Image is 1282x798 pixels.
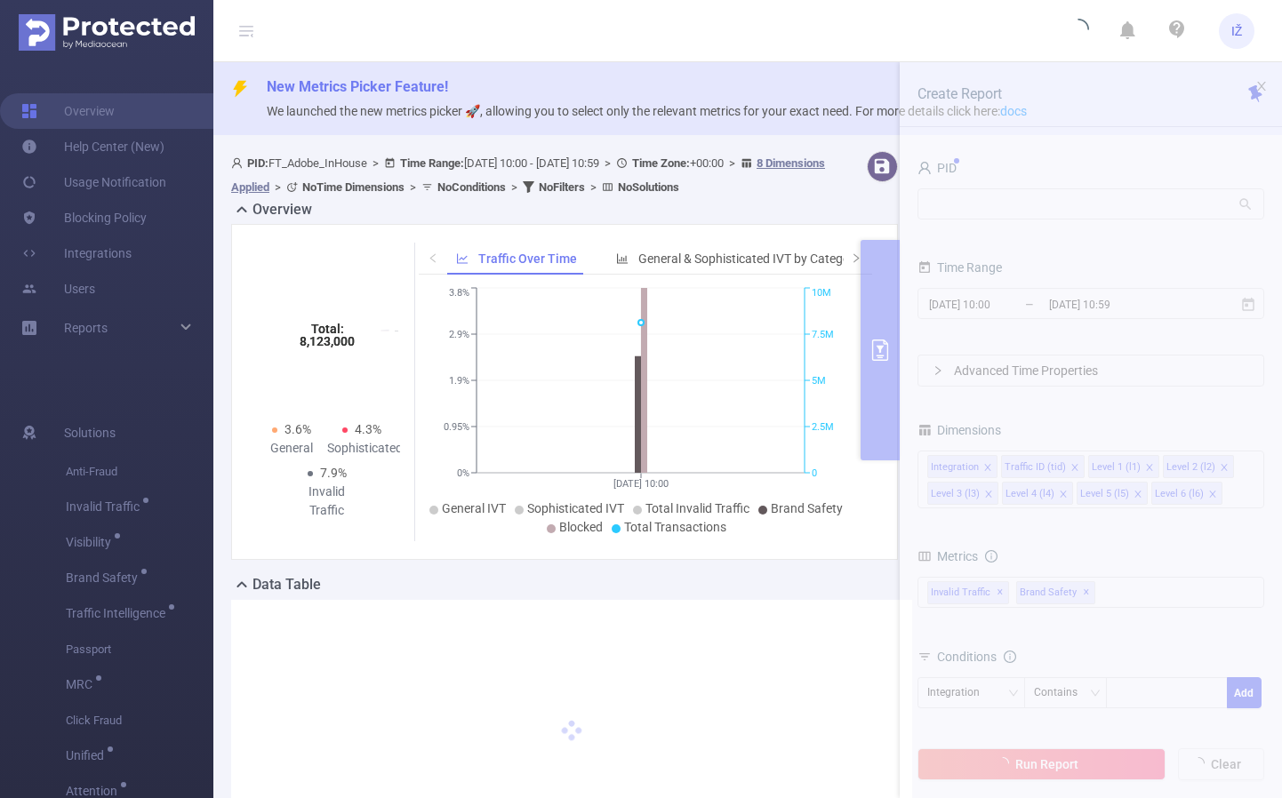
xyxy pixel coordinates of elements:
[64,310,108,346] a: Reports
[252,199,312,220] h2: Overview
[437,180,506,194] b: No Conditions
[64,415,116,451] span: Solutions
[231,80,249,98] i: icon: thunderbolt
[400,156,464,170] b: Time Range:
[771,501,843,515] span: Brand Safety
[449,375,469,387] tspan: 1.9%
[618,180,679,194] b: No Solutions
[64,321,108,335] span: Reports
[252,574,321,595] h2: Data Table
[310,322,343,336] tspan: Total:
[21,200,147,235] a: Blocking Policy
[632,156,690,170] b: Time Zone:
[292,483,362,520] div: Invalid Traffic
[539,180,585,194] b: No Filters
[478,251,577,266] span: Traffic Over Time
[724,156,741,170] span: >
[812,421,834,433] tspan: 2.5M
[1231,13,1243,49] span: IŽ
[66,536,117,548] span: Visibility
[812,288,831,299] tspan: 10M
[21,235,132,271] a: Integrations
[1255,80,1268,92] i: icon: close
[367,156,384,170] span: >
[457,467,469,479] tspan: 0%
[247,156,268,170] b: PID:
[320,466,347,480] span: 7.9%
[66,500,146,513] span: Invalid Traffic
[66,571,144,584] span: Brand Safety
[21,129,164,164] a: Help Center (New)
[585,180,602,194] span: >
[66,632,213,667] span: Passport
[851,252,861,263] i: icon: right
[599,156,616,170] span: >
[449,288,469,299] tspan: 3.8%
[442,501,506,515] span: General IVT
[66,678,99,690] span: MRC
[456,252,469,265] i: icon: line-chart
[638,251,861,266] span: General & Sophisticated IVT by Category
[21,271,95,307] a: Users
[812,329,834,340] tspan: 7.5M
[1000,104,1027,118] a: docs
[19,14,195,51] img: Protected Media
[616,252,629,265] i: icon: bar-chart
[624,520,726,534] span: Total Transactions
[444,421,469,433] tspan: 0.95%
[66,607,172,619] span: Traffic Intelligence
[66,749,110,762] span: Unified
[428,252,438,263] i: icon: left
[506,180,523,194] span: >
[1255,76,1268,96] button: icon: close
[66,703,213,738] span: Click Fraud
[284,422,311,436] span: 3.6%
[613,478,669,490] tspan: [DATE] 10:00
[267,104,1027,118] span: We launched the new metrics picker 🚀, allowing you to select only the relevant metrics for your e...
[559,520,603,534] span: Blocked
[267,78,448,95] span: New Metrics Picker Feature!
[66,454,213,490] span: Anti-Fraud
[21,164,166,200] a: Usage Notification
[302,180,405,194] b: No Time Dimensions
[449,329,469,340] tspan: 2.9%
[812,375,826,387] tspan: 5M
[812,467,817,479] tspan: 0
[231,156,825,194] span: FT_Adobe_InHouse [DATE] 10:00 - [DATE] 10:59 +00:00
[21,93,115,129] a: Overview
[1068,19,1089,44] i: icon: loading
[527,501,624,515] span: Sophisticated IVT
[231,157,247,169] i: icon: user
[327,439,397,458] div: Sophisticated
[645,501,749,515] span: Total Invalid Traffic
[300,334,355,348] tspan: 8,123,000
[269,180,286,194] span: >
[405,180,421,194] span: >
[355,422,381,436] span: 4.3%
[66,785,124,797] span: Attention
[257,439,327,458] div: General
